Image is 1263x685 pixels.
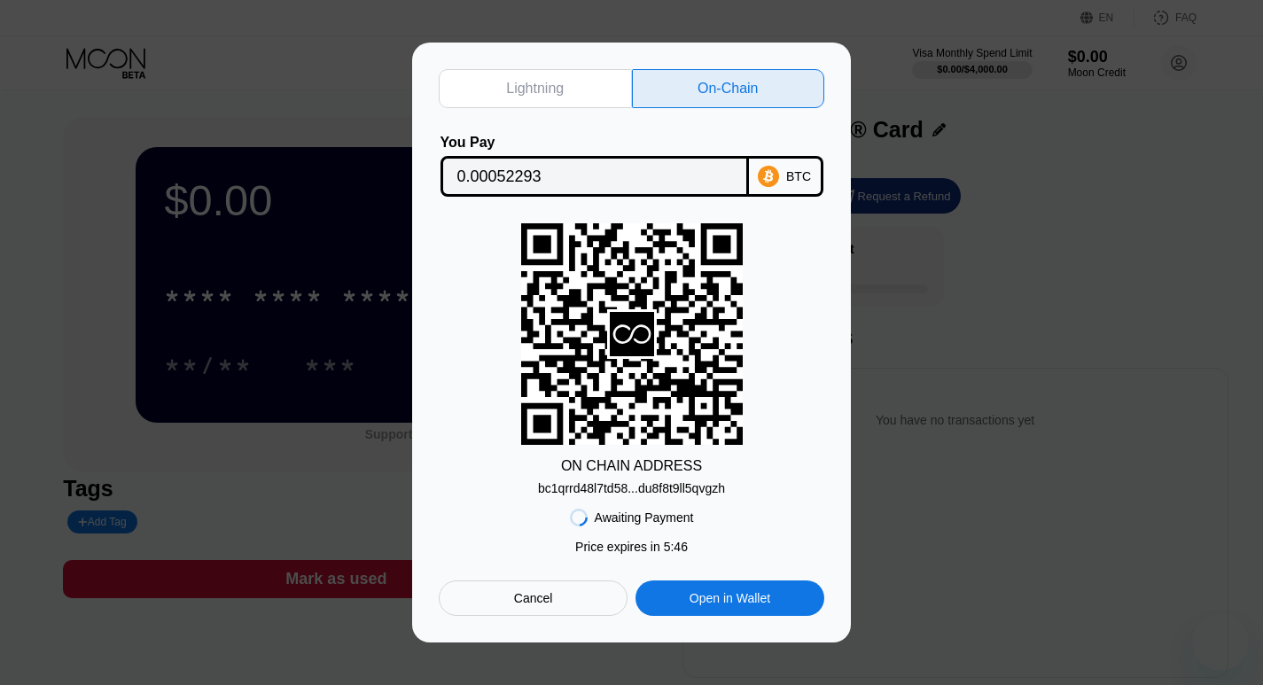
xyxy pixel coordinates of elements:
div: ON CHAIN ADDRESS [561,458,702,474]
div: Lightning [439,69,632,108]
div: Price expires in [575,540,688,554]
div: You PayBTC [439,135,824,197]
span: 5 : 46 [664,540,688,554]
div: Cancel [514,590,553,606]
div: Cancel [439,580,628,616]
div: On-Chain [632,69,825,108]
div: Lightning [506,80,564,97]
div: BTC [786,169,811,183]
div: Awaiting Payment [595,510,694,525]
iframe: Button to launch messaging window [1192,614,1249,671]
div: Open in Wallet [635,580,824,616]
div: Open in Wallet [690,590,770,606]
div: bc1qrrd48l7td58...du8f8t9ll5qvgzh [538,481,725,495]
div: On-Chain [698,80,758,97]
div: You Pay [440,135,749,151]
div: bc1qrrd48l7td58...du8f8t9ll5qvgzh [538,474,725,495]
